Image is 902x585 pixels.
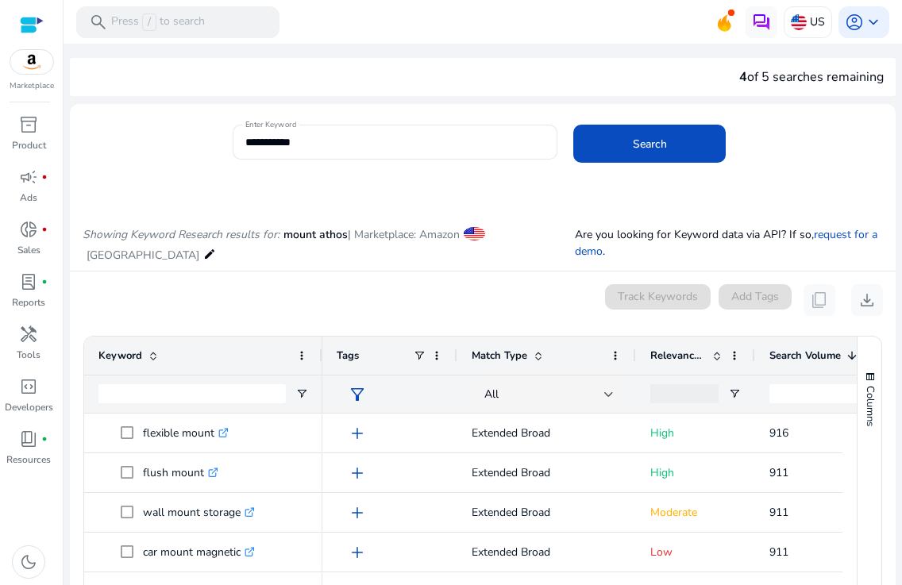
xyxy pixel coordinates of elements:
p: Extended Broad [472,417,622,449]
span: download [858,291,877,310]
span: donut_small [19,220,38,239]
button: Search [573,125,726,163]
span: lab_profile [19,272,38,291]
p: flexible mount [143,417,229,449]
span: inventory_2 [19,115,38,134]
p: High [650,456,741,489]
p: Developers [5,400,53,414]
p: Marketplace [10,80,54,92]
span: All [484,387,499,402]
p: Press to search [111,13,205,31]
p: Reports [12,295,45,310]
span: 916 [769,425,788,441]
i: Showing Keyword Research results for: [83,227,279,242]
span: Search Volume [769,348,841,363]
p: Ads [20,191,37,205]
span: code_blocks [19,377,38,396]
p: Resources [6,452,51,467]
p: Low [650,536,741,568]
div: of 5 searches remaining [739,67,884,87]
p: Product [12,138,46,152]
input: Search Volume Filter Input [769,384,877,403]
p: car mount magnetic [143,536,255,568]
span: Relevance Score [650,348,706,363]
span: | Marketplace: Amazon [348,227,460,242]
span: fiber_manual_record [41,174,48,180]
p: Are you looking for Keyword data via API? If so, . [575,226,883,260]
p: Extended Broad [472,456,622,489]
span: Columns [863,386,877,426]
p: US [810,8,825,36]
span: 911 [769,505,788,520]
span: Keyword [98,348,142,363]
span: add [348,464,367,483]
p: Extended Broad [472,536,622,568]
p: flush mount [143,456,218,489]
span: mount athos [283,227,348,242]
button: Open Filter Menu [295,387,308,400]
span: add [348,424,367,443]
span: 4 [739,68,747,86]
button: Open Filter Menu [728,387,741,400]
span: book_4 [19,429,38,448]
span: filter_alt [348,385,367,404]
span: keyboard_arrow_down [864,13,883,32]
span: 911 [769,465,788,480]
p: Extended Broad [472,496,622,529]
span: fiber_manual_record [41,279,48,285]
span: fiber_manual_record [41,436,48,442]
span: add [348,543,367,562]
span: account_circle [845,13,864,32]
span: Match Type [472,348,527,363]
mat-label: Enter Keyword [245,119,296,130]
span: add [348,503,367,522]
input: Keyword Filter Input [98,384,286,403]
span: [GEOGRAPHIC_DATA] [87,248,199,263]
span: / [142,13,156,31]
img: us.svg [791,14,807,30]
p: Tools [17,348,40,362]
p: High [650,417,741,449]
span: Search [633,136,667,152]
p: Moderate [650,496,741,529]
img: amazon.svg [10,50,53,74]
mat-icon: edit [203,244,216,264]
span: 911 [769,545,788,560]
span: campaign [19,167,38,187]
span: handyman [19,325,38,344]
span: Tags [337,348,359,363]
button: download [851,284,883,316]
span: dark_mode [19,552,38,572]
p: Sales [17,243,40,257]
span: fiber_manual_record [41,226,48,233]
p: wall mount storage [143,496,255,529]
span: search [89,13,108,32]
